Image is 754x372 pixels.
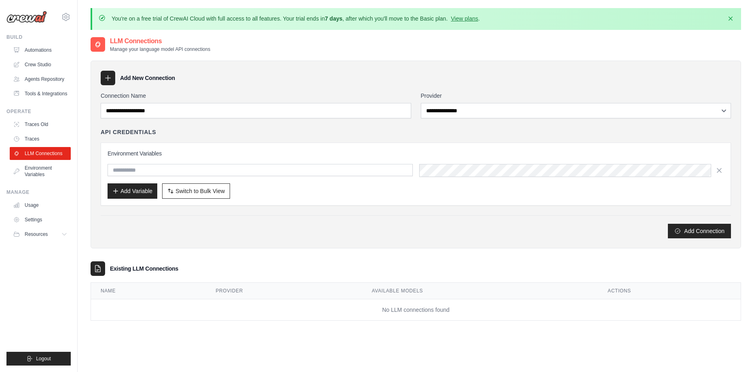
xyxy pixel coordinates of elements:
div: Build [6,34,71,40]
th: Provider [206,283,362,299]
a: Environment Variables [10,162,71,181]
td: No LLM connections found [91,299,741,321]
a: Settings [10,213,71,226]
a: Agents Repository [10,73,71,86]
span: Switch to Bulk View [175,187,225,195]
th: Name [91,283,206,299]
label: Connection Name [101,92,411,100]
button: Switch to Bulk View [162,183,230,199]
h3: Add New Connection [120,74,175,82]
span: Resources [25,231,48,237]
a: Usage [10,199,71,212]
h2: LLM Connections [110,36,210,46]
h3: Existing LLM Connections [110,265,178,273]
h4: API Credentials [101,128,156,136]
a: Traces Old [10,118,71,131]
th: Actions [598,283,741,299]
button: Add Variable [108,183,157,199]
a: Tools & Integrations [10,87,71,100]
div: Operate [6,108,71,115]
p: You're on a free trial of CrewAI Cloud with full access to all features. Your trial ends in , aft... [112,15,480,23]
div: Manage [6,189,71,195]
img: Logo [6,11,47,23]
a: Traces [10,132,71,145]
a: Automations [10,44,71,57]
label: Provider [421,92,731,100]
span: Logout [36,355,51,362]
button: Logout [6,352,71,366]
th: Available Models [362,283,598,299]
button: Resources [10,228,71,241]
a: View plans [451,15,478,22]
strong: 7 days [325,15,342,22]
button: Add Connection [668,224,731,238]
a: Crew Studio [10,58,71,71]
h3: Environment Variables [108,149,724,158]
a: LLM Connections [10,147,71,160]
p: Manage your language model API connections [110,46,210,53]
